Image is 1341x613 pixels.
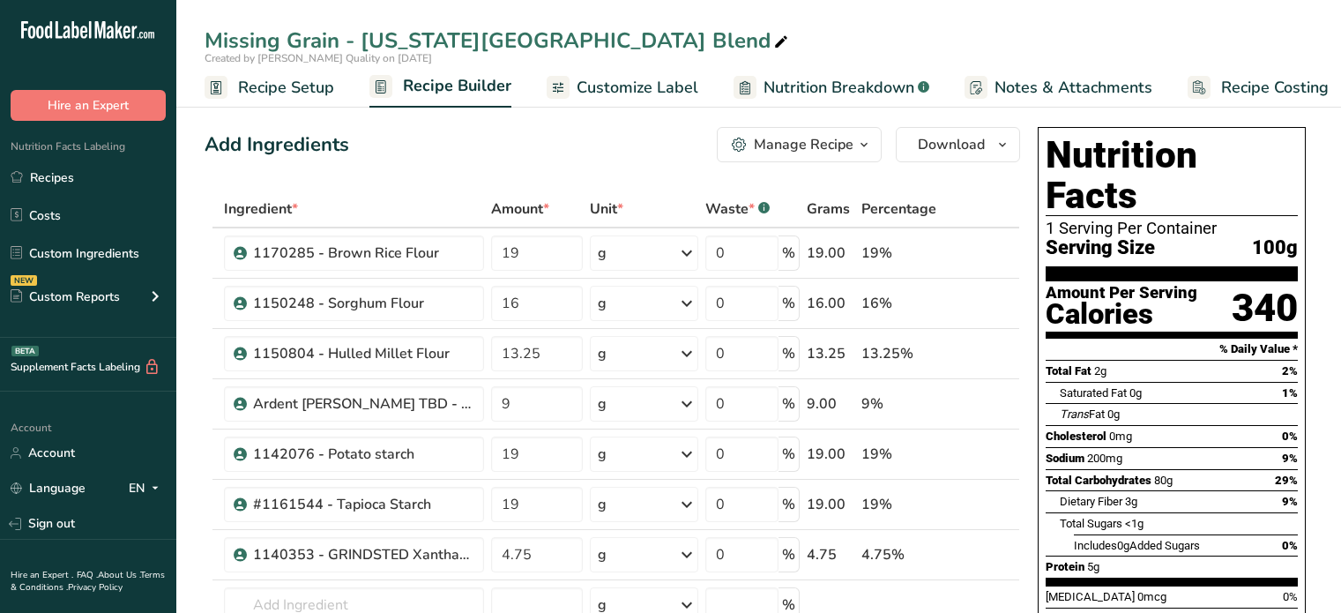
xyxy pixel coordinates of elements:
span: Cholesterol [1046,430,1106,443]
span: <1g [1125,517,1144,530]
span: Sodium [1046,452,1084,465]
span: 3g [1125,495,1137,508]
span: 200mg [1087,452,1122,465]
span: 0g [1117,539,1129,552]
a: Customize Label [547,68,698,108]
div: 19.00 [807,243,854,264]
div: 13.25 [807,343,854,364]
a: Recipe Setup [205,68,334,108]
span: Total Sugars [1060,517,1122,530]
span: Created by [PERSON_NAME] Quality on [DATE] [205,51,432,65]
div: 9.00 [807,393,854,415]
div: 4.75% [861,544,936,565]
span: 1% [1282,386,1298,400]
section: % Daily Value * [1046,339,1298,360]
span: Dietary Fiber [1060,495,1122,508]
button: Download [896,127,1020,162]
span: 9% [1282,495,1298,508]
span: 2g [1094,364,1106,378]
span: Fat [1060,407,1105,421]
iframe: Intercom live chat [1281,553,1323,595]
div: 4.75 [807,544,854,565]
div: NEW [11,275,37,286]
div: BETA [11,346,39,356]
div: Calories [1046,302,1197,327]
span: [MEDICAL_DATA] [1046,590,1135,603]
a: Hire an Expert . [11,569,73,581]
div: g [598,343,607,364]
span: 0g [1129,386,1142,400]
div: 19% [861,494,936,515]
div: Manage Recipe [754,134,853,155]
span: Recipe Builder [403,74,511,98]
span: Notes & Attachments [995,76,1152,100]
span: 2% [1282,364,1298,378]
div: Waste [705,198,770,220]
div: 16.00 [807,293,854,314]
span: Total Fat [1046,364,1091,378]
div: g [598,243,607,264]
span: 100g [1252,237,1298,259]
span: 0% [1282,430,1298,443]
span: 0g [1107,407,1120,421]
div: 340 [1232,285,1298,332]
div: Amount Per Serving [1046,285,1197,302]
a: About Us . [98,569,140,581]
div: g [598,494,607,515]
span: 5g [1087,560,1099,573]
div: 13.25% [861,343,936,364]
div: 1142076 - Potato starch [253,444,473,465]
a: Language [11,473,86,504]
span: Total Carbohydrates [1046,474,1151,487]
a: Privacy Policy [68,581,123,594]
span: Amount [491,198,549,220]
h1: Nutrition Facts [1046,135,1298,216]
span: 0% [1283,590,1298,603]
div: g [598,293,607,314]
span: 0% [1282,539,1298,552]
span: Includes Added Sugars [1074,539,1200,552]
div: 1170285 - Brown Rice Flour [253,243,473,264]
a: Recipe Builder [369,66,511,108]
span: Nutrition Breakdown [764,76,914,100]
span: Ingredient [224,198,298,220]
span: Download [918,134,985,155]
div: Custom Reports [11,288,120,306]
div: Missing Grain - [US_STATE][GEOGRAPHIC_DATA] Blend [205,25,792,56]
span: 0mg [1109,430,1132,443]
a: Terms & Conditions . [11,569,165,594]
div: 1150248 - Sorghum Flour [253,293,473,314]
button: Manage Recipe [717,127,882,162]
div: #1161544 - Tapioca Starch [253,494,473,515]
div: EN [129,478,166,499]
div: g [598,393,607,415]
span: Saturated Fat [1060,386,1127,400]
button: Hire an Expert [11,90,166,121]
span: Protein [1046,560,1084,573]
div: 9% [861,393,936,415]
span: Unit [590,198,623,220]
div: 1 Serving Per Container [1046,220,1298,237]
div: Add Ingredients [205,131,349,160]
span: Serving Size [1046,237,1155,259]
a: Nutrition Breakdown [734,68,929,108]
span: Customize Label [577,76,698,100]
span: 0mcg [1137,590,1166,603]
span: Recipe Costing [1221,76,1329,100]
span: Percentage [861,198,936,220]
div: 1140353 - GRINDSTED Xanthan 80 [253,544,473,565]
div: g [598,444,607,465]
span: 80g [1154,474,1173,487]
span: 9% [1282,452,1298,465]
div: g [598,544,607,565]
div: 19.00 [807,444,854,465]
a: FAQ . [77,569,98,581]
div: Ardent [PERSON_NAME] TBD - White Rice [253,393,473,415]
div: 1150804 - Hulled Millet Flour [253,343,473,364]
span: 29% [1275,474,1298,487]
a: Recipe Costing [1188,68,1329,108]
i: Trans [1060,407,1089,421]
span: Grams [807,198,850,220]
div: 16% [861,293,936,314]
a: Notes & Attachments [965,68,1152,108]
